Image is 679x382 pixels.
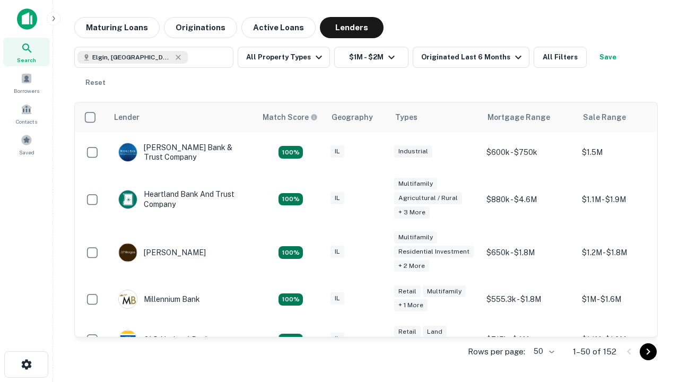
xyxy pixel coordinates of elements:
[14,86,39,95] span: Borrowers
[583,111,626,124] div: Sale Range
[481,102,577,132] th: Mortgage Range
[118,143,246,162] div: [PERSON_NAME] Bank & Trust Company
[394,192,462,204] div: Agricultural / Rural
[389,102,481,132] th: Types
[330,292,344,305] div: IL
[481,279,577,319] td: $555.3k - $1.8M
[119,244,137,262] img: picture
[413,47,529,68] button: Originated Last 6 Months
[325,102,389,132] th: Geography
[17,8,37,30] img: capitalize-icon.png
[118,243,206,262] div: [PERSON_NAME]
[421,51,525,64] div: Originated Last 6 Months
[626,263,679,314] iframe: Chat Widget
[16,117,37,126] span: Contacts
[17,56,36,64] span: Search
[394,178,437,190] div: Multifamily
[92,53,172,62] span: Elgin, [GEOGRAPHIC_DATA], [GEOGRAPHIC_DATA]
[320,17,384,38] button: Lenders
[481,226,577,280] td: $650k - $1.8M
[640,343,657,360] button: Go to next page
[278,146,303,159] div: Matching Properties: 28, hasApolloMatch: undefined
[119,331,137,349] img: picture
[330,333,344,345] div: IL
[278,246,303,259] div: Matching Properties: 24, hasApolloMatch: undefined
[577,279,672,319] td: $1M - $1.6M
[238,47,330,68] button: All Property Types
[278,293,303,306] div: Matching Properties: 16, hasApolloMatch: undefined
[263,111,316,123] h6: Match Score
[577,172,672,226] td: $1.1M - $1.9M
[423,326,447,338] div: Land
[119,190,137,209] img: picture
[529,344,556,359] div: 50
[256,102,325,132] th: Capitalize uses an advanced AI algorithm to match your search with the best lender. The match sco...
[394,206,430,219] div: + 3 more
[577,319,672,360] td: $1.1M - $1.9M
[577,102,672,132] th: Sale Range
[119,290,137,308] img: picture
[394,145,432,158] div: Industrial
[394,260,429,272] div: + 2 more
[330,246,344,258] div: IL
[591,47,625,68] button: Save your search to get updates of matches that match your search criteria.
[573,345,616,358] p: 1–50 of 152
[577,132,672,172] td: $1.5M
[118,290,200,309] div: Millennium Bank
[278,334,303,346] div: Matching Properties: 22, hasApolloMatch: undefined
[330,145,344,158] div: IL
[263,111,318,123] div: Capitalize uses an advanced AI algorithm to match your search with the best lender. The match sco...
[114,111,140,124] div: Lender
[488,111,550,124] div: Mortgage Range
[241,17,316,38] button: Active Loans
[74,17,160,38] button: Maturing Loans
[332,111,373,124] div: Geography
[3,68,50,97] a: Borrowers
[164,17,237,38] button: Originations
[423,285,466,298] div: Multifamily
[3,38,50,66] a: Search
[394,246,474,258] div: Residential Investment
[3,130,50,159] a: Saved
[330,192,344,204] div: IL
[577,226,672,280] td: $1.2M - $1.8M
[79,72,112,93] button: Reset
[394,231,437,244] div: Multifamily
[481,132,577,172] td: $600k - $750k
[468,345,525,358] p: Rows per page:
[394,299,428,311] div: + 1 more
[481,319,577,360] td: $715k - $4M
[19,148,34,157] span: Saved
[334,47,408,68] button: $1M - $2M
[3,99,50,128] a: Contacts
[394,326,421,338] div: Retail
[118,189,246,209] div: Heartland Bank And Trust Company
[481,172,577,226] td: $880k - $4.6M
[534,47,587,68] button: All Filters
[118,330,210,349] div: OLD National Bank
[394,285,421,298] div: Retail
[278,193,303,206] div: Matching Properties: 19, hasApolloMatch: undefined
[395,111,417,124] div: Types
[108,102,256,132] th: Lender
[119,143,137,161] img: picture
